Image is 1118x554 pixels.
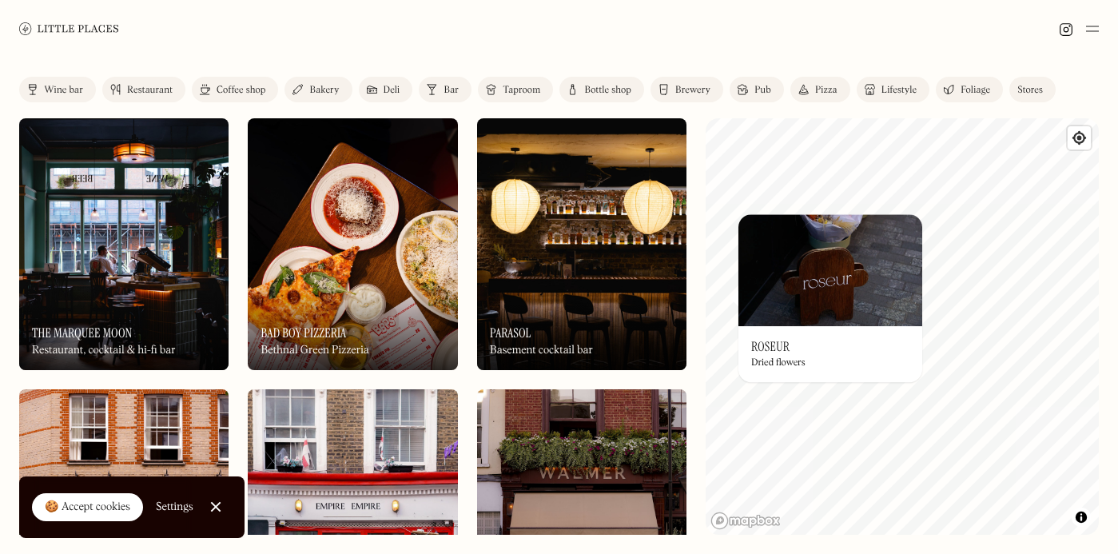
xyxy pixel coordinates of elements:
div: Foliage [961,86,990,95]
a: Wine bar [19,77,96,102]
a: Taproom [478,77,553,102]
a: Brewery [651,77,723,102]
a: Bar [419,77,471,102]
img: Bad Boy Pizzeria [248,118,457,370]
div: Settings [156,501,193,512]
a: Foliage [936,77,1003,102]
div: Bethnal Green Pizzeria [261,344,368,357]
a: Coffee shop [192,77,278,102]
button: Toggle attribution [1072,508,1091,527]
div: Bottle shop [584,86,631,95]
a: Restaurant [102,77,185,102]
div: Bar [444,86,459,95]
a: Bakery [284,77,352,102]
a: RoseurRoseurRoseurDried flowers [738,214,922,382]
div: Taproom [503,86,540,95]
div: Coffee shop [217,86,265,95]
button: Find my location [1068,126,1091,149]
div: Restaurant, cocktail & hi-fi bar [32,344,176,357]
div: Pizza [815,86,838,95]
h3: Roseur [751,339,790,354]
a: The Marquee MoonThe Marquee MoonThe Marquee MoonRestaurant, cocktail & hi-fi bar [19,118,229,370]
div: 🍪 Accept cookies [45,500,130,516]
div: Basement cocktail bar [490,344,593,357]
a: Bad Boy PizzeriaBad Boy PizzeriaBad Boy PizzeriaBethnal Green Pizzeria [248,118,457,370]
a: Mapbox homepage [710,512,781,530]
h3: Parasol [490,325,531,341]
h3: Bad Boy Pizzeria [261,325,346,341]
div: Brewery [675,86,710,95]
img: Roseur [738,214,922,326]
a: Settings [156,489,193,525]
a: Stores [1009,77,1056,102]
a: ParasolParasolParasolBasement cocktail bar [477,118,686,370]
span: Toggle attribution [1076,508,1086,526]
div: Pub [754,86,771,95]
a: Pizza [790,77,850,102]
img: The Marquee Moon [19,118,229,370]
div: Bakery [309,86,339,95]
div: Lifestyle [881,86,917,95]
canvas: Map [706,118,1099,535]
a: Close Cookie Popup [200,491,232,523]
a: Deli [359,77,413,102]
h3: The Marquee Moon [32,325,132,341]
a: Pub [730,77,784,102]
a: 🍪 Accept cookies [32,493,143,522]
a: Lifestyle [857,77,929,102]
div: Deli [384,86,400,95]
img: Parasol [477,118,686,370]
div: Dried flowers [751,357,806,369]
div: Wine bar [44,86,83,95]
a: Bottle shop [559,77,644,102]
div: Restaurant [127,86,173,95]
div: Stores [1017,86,1043,95]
